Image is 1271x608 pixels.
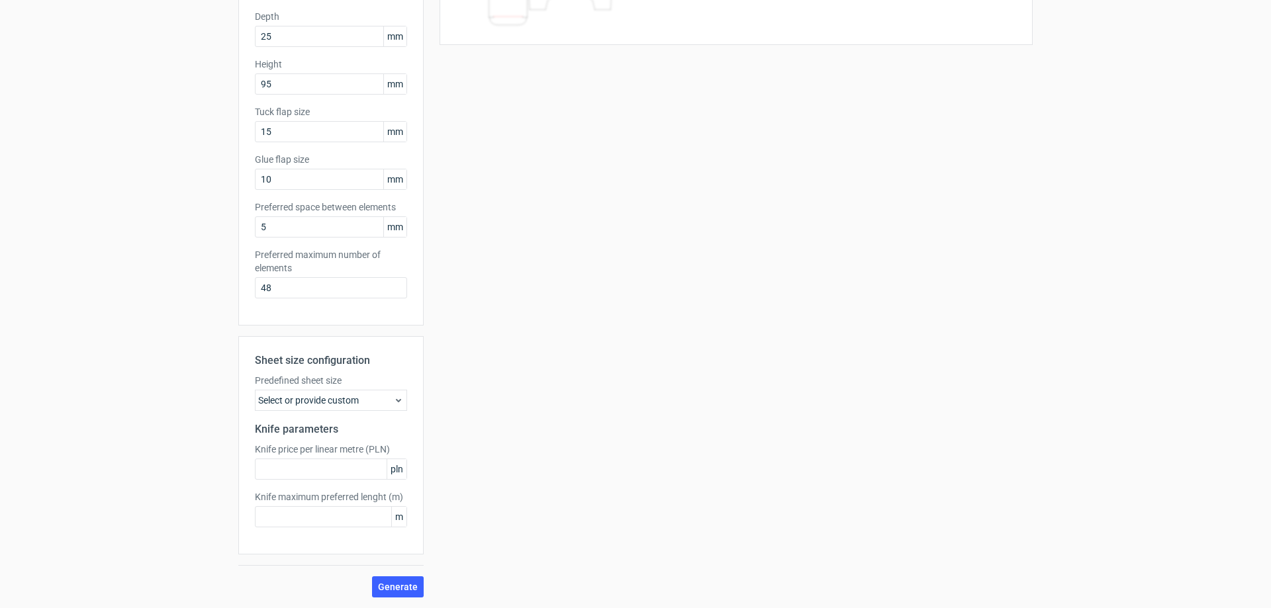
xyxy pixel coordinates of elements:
label: Preferred space between elements [255,200,407,214]
span: mm [383,74,406,94]
span: Generate [378,582,418,591]
h2: Knife parameters [255,421,407,437]
label: Knife price per linear metre (PLN) [255,443,407,456]
span: mm [383,122,406,142]
label: Predefined sheet size [255,374,407,387]
label: Preferred maximum number of elements [255,248,407,275]
h2: Sheet size configuration [255,353,407,369]
span: mm [383,169,406,189]
button: Generate [372,576,424,597]
span: mm [383,26,406,46]
span: mm [383,217,406,237]
label: Tuck flap size [255,105,407,118]
label: Glue flap size [255,153,407,166]
span: m [391,507,406,527]
label: Height [255,58,407,71]
div: Select or provide custom [255,390,407,411]
label: Knife maximum preferred lenght (m) [255,490,407,503]
span: pln [387,459,406,479]
label: Depth [255,10,407,23]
